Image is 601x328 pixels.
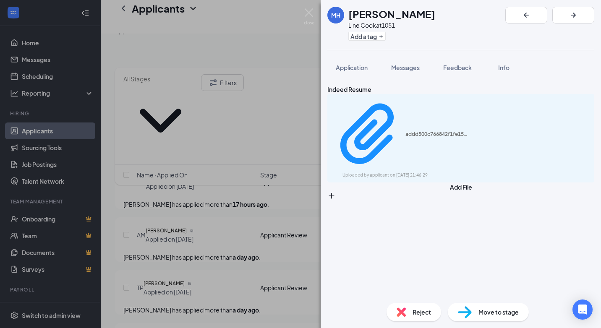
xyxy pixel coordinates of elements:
a: Paperclipaddd500c766842f1fe1513496c63e103.pdfUploaded by applicant on [DATE] 21:46:29 [332,98,468,179]
div: Uploaded by applicant on [DATE] 21:46:29 [342,172,468,179]
h1: [PERSON_NAME] [348,7,435,21]
div: Indeed Resume [327,85,594,94]
span: Messages [391,64,420,71]
button: ArrowRight [552,7,594,23]
span: Feedback [443,64,472,71]
span: Reject [413,307,431,317]
svg: Paperclip [332,98,405,171]
button: Add FilePlus [327,182,594,200]
svg: Plus [327,192,336,200]
svg: ArrowRight [568,10,578,20]
div: MH [331,11,340,19]
div: Open Intercom Messenger [572,299,593,320]
div: Line Cook at 1051 [348,21,435,29]
span: Info [498,64,510,71]
svg: Plus [379,34,384,39]
span: Move to stage [478,307,519,317]
svg: ArrowLeftNew [521,10,531,20]
span: Application [336,64,368,71]
button: PlusAdd a tag [348,32,386,41]
button: ArrowLeftNew [505,7,547,23]
div: addd500c766842f1fe1513496c63e103.pdf [405,131,468,138]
